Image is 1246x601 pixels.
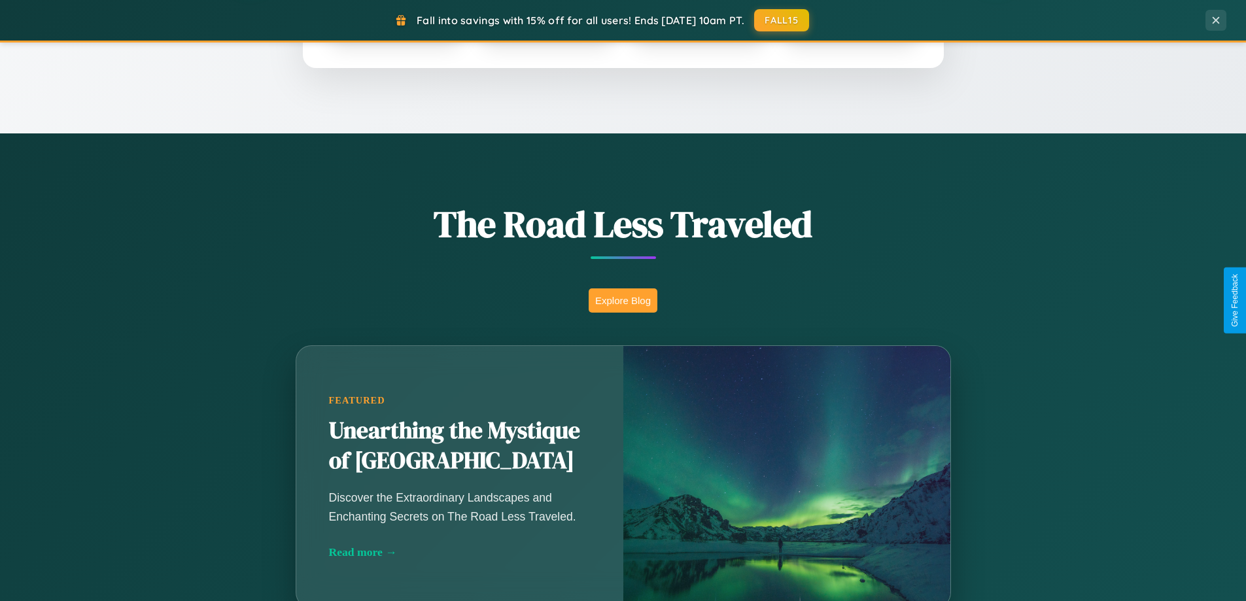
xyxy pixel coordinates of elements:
span: Fall into savings with 15% off for all users! Ends [DATE] 10am PT. [417,14,744,27]
button: Explore Blog [589,288,657,313]
div: Featured [329,395,591,406]
div: Read more → [329,545,591,559]
button: FALL15 [754,9,809,31]
p: Discover the Extraordinary Landscapes and Enchanting Secrets on The Road Less Traveled. [329,489,591,525]
h2: Unearthing the Mystique of [GEOGRAPHIC_DATA] [329,416,591,476]
div: Give Feedback [1230,274,1239,327]
h1: The Road Less Traveled [231,199,1016,249]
